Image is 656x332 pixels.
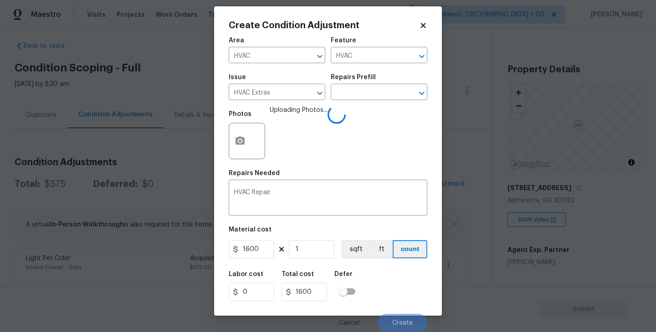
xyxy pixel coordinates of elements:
textarea: HVAC Repair [234,189,422,208]
button: Open [415,50,428,63]
button: sqft [342,240,370,258]
span: Uploading Photos... [270,106,328,165]
span: Cancel [339,320,359,327]
button: Open [313,50,326,63]
button: Open [415,87,428,100]
h5: Feature [331,37,356,44]
h5: Material cost [229,226,272,233]
h2: Create Condition Adjustment [229,21,419,30]
button: Create [378,314,427,332]
button: count [393,240,427,258]
button: ft [370,240,393,258]
button: Open [313,87,326,100]
h5: Repairs Prefill [331,74,376,80]
h5: Labor cost [229,271,263,277]
h5: Issue [229,74,246,80]
h5: Area [229,37,244,44]
h5: Repairs Needed [229,170,280,176]
span: Create [392,320,413,327]
h5: Total cost [282,271,314,277]
h5: Photos [229,111,251,117]
h5: Defer [334,271,353,277]
button: Cancel [324,314,374,332]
